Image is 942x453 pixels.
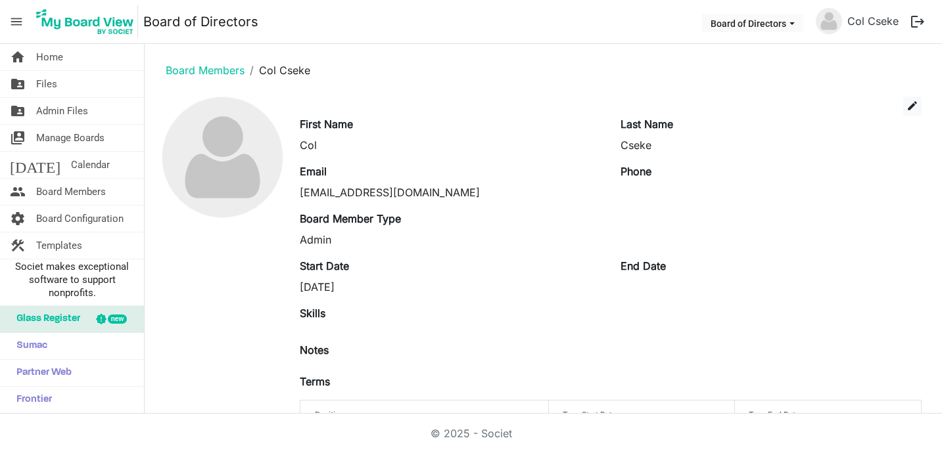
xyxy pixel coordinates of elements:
a: Col Cseke [842,8,904,34]
div: [EMAIL_ADDRESS][DOMAIN_NAME] [300,184,601,200]
a: My Board View Logo [32,5,143,38]
button: edit [903,97,922,116]
span: Position [315,410,344,420]
label: Notes [300,342,329,358]
span: Manage Boards [36,125,105,151]
img: no-profile-picture.svg [162,97,283,217]
img: no-profile-picture.svg [816,8,842,34]
span: Home [36,44,63,70]
label: Start Date [300,258,349,274]
div: new [108,314,127,324]
a: © 2025 - Societ [431,427,512,440]
label: Skills [300,305,325,321]
span: [DATE] [10,152,60,178]
span: folder_shared [10,71,26,97]
span: Calendar [71,152,110,178]
span: switch_account [10,125,26,151]
span: Admin Files [36,98,88,124]
span: edit [907,100,918,112]
button: Board of Directors dropdownbutton [702,14,803,32]
span: Partner Web [10,360,72,386]
div: Admin [300,232,601,248]
span: people [10,179,26,205]
span: Sumac [10,333,47,359]
div: Col [300,137,601,153]
label: Phone [621,163,651,179]
label: Last Name [621,116,673,132]
span: construction [10,232,26,259]
label: Email [300,163,327,179]
span: Term Start Date [563,410,616,420]
span: folder_shared [10,98,26,124]
span: Frontier [10,387,52,413]
span: Board Members [36,179,106,205]
button: logout [904,8,931,35]
span: Board Configuration [36,205,124,232]
span: Societ makes exceptional software to support nonprofits. [6,260,138,299]
label: End Date [621,258,666,274]
img: My Board View Logo [32,5,138,38]
div: [DATE] [300,279,601,295]
span: Term End Date [749,410,799,420]
span: Templates [36,232,82,259]
label: First Name [300,116,353,132]
span: Files [36,71,57,97]
label: Terms [300,374,330,389]
a: Board of Directors [143,9,258,35]
a: Board Members [166,64,245,77]
li: Col Cseke [245,62,310,78]
span: settings [10,205,26,232]
div: Cseke [621,137,922,153]
span: Glass Register [10,306,80,332]
label: Board Member Type [300,211,401,226]
span: home [10,44,26,70]
span: menu [4,9,29,34]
